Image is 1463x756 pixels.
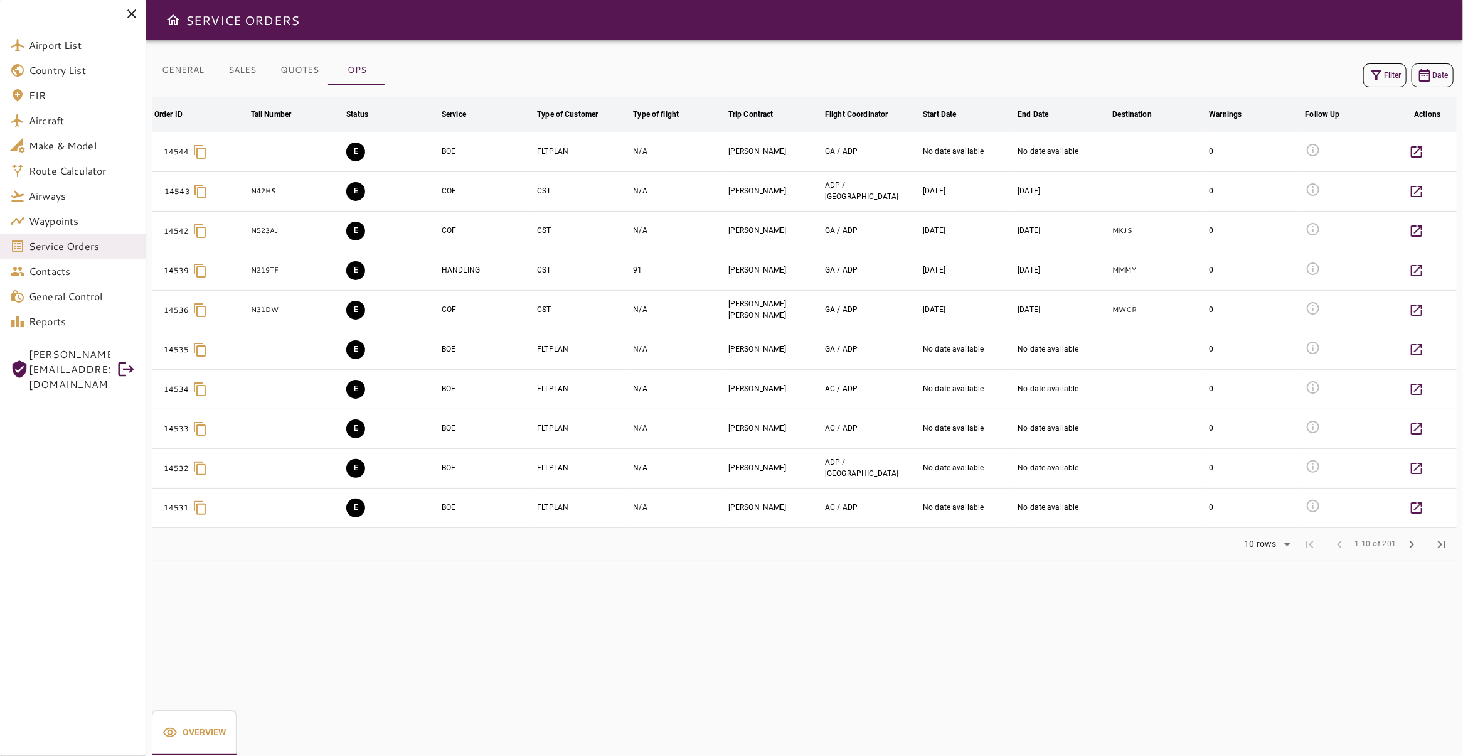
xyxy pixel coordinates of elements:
[923,107,972,122] span: Start Date
[442,107,482,122] span: Service
[920,290,1015,330] td: [DATE]
[439,251,535,290] td: HANDLING
[1412,63,1454,87] button: Date
[152,710,237,755] div: basic tabs example
[726,369,822,409] td: [PERSON_NAME]
[631,448,726,488] td: N/A
[1402,374,1432,404] button: Details
[825,107,888,122] div: Flight Coordinator
[920,330,1015,369] td: No date available
[29,213,136,229] span: Waypoints
[1210,344,1301,355] div: 0
[1210,107,1258,122] span: Warnings
[535,488,630,527] td: FLTPLAN
[634,107,696,122] span: Type of flight
[346,419,365,438] button: EXECUTION
[1402,137,1432,167] button: Details
[631,369,726,409] td: N/A
[535,251,630,290] td: CST
[631,409,726,448] td: N/A
[535,211,630,251] td: CST
[920,132,1015,171] td: No date available
[442,107,466,122] div: Service
[164,423,189,435] p: 14533
[346,459,365,478] button: EXECUTION
[535,330,630,369] td: FLTPLAN
[1404,537,1419,552] span: chevron_right
[1210,423,1301,434] div: 0
[439,171,535,211] td: COF
[152,55,214,85] button: GENERAL
[1402,295,1432,325] button: Details
[537,107,614,122] span: Type of Customer
[1113,107,1168,122] span: Destination
[1113,265,1205,276] p: MMMY
[726,448,822,488] td: [PERSON_NAME]
[825,384,918,394] div: ALFREDO CABRERA, ADRIANA DEL POZO
[1402,493,1432,523] button: Details
[1402,453,1432,483] button: Details
[535,132,630,171] td: FLTPLAN
[439,409,535,448] td: BOE
[1402,176,1432,207] button: Details
[346,107,385,122] span: Status
[726,211,822,251] td: [PERSON_NAME]
[920,171,1015,211] td: [DATE]
[154,107,183,122] div: Order ID
[726,330,822,369] td: [PERSON_NAME]
[920,448,1015,488] td: No date available
[631,211,726,251] td: N/A
[164,384,189,395] p: 14534
[825,423,918,434] div: ALFREDO CABRERA, ADRIANA DEL POZO
[923,107,956,122] div: Start Date
[346,499,365,517] button: EXECUTION
[346,301,365,320] button: EXECUTION
[1325,529,1355,559] span: Previous Page
[186,10,299,30] h6: SERVICE ORDERS
[920,369,1015,409] td: No date available
[1015,330,1110,369] td: No date available
[1434,537,1449,552] span: last_page
[29,88,136,103] span: FIR
[29,347,110,392] span: [PERSON_NAME][EMAIL_ADDRESS][DOMAIN_NAME]
[439,132,535,171] td: BOE
[1015,251,1110,290] td: [DATE]
[726,409,822,448] td: [PERSON_NAME]
[825,180,918,202] div: ADRIANA DEL POZO, GERARDO ARGUIJO
[164,225,189,237] p: 14542
[29,63,136,78] span: Country List
[251,186,341,197] p: N42HS
[1402,335,1432,365] button: Details
[439,448,535,488] td: BOE
[346,340,365,359] button: EXECUTION
[825,107,904,122] span: Flight Coordinator
[631,132,726,171] td: N/A
[1355,538,1396,551] span: 1-10 of 201
[1015,409,1110,448] td: No date available
[154,107,199,122] span: Order ID
[346,107,368,122] div: Status
[346,143,365,161] button: EXECUTION
[726,290,822,330] td: [PERSON_NAME] [PERSON_NAME]
[1018,107,1065,122] span: End Date
[1210,146,1301,157] div: 0
[214,55,270,85] button: SALES
[1295,529,1325,559] span: First Page
[1210,186,1301,197] div: 0
[29,289,136,304] span: General Control
[152,55,385,85] div: basic tabs example
[164,186,190,197] p: 14543
[29,314,136,329] span: Reports
[1427,529,1457,559] span: Last Page
[1015,290,1110,330] td: [DATE]
[270,55,329,85] button: QUOTES
[1306,107,1356,122] span: Follow Up
[1210,265,1301,276] div: 0
[29,113,136,128] span: Aircraft
[164,502,189,514] p: 14531
[535,409,630,448] td: FLTPLAN
[29,264,136,279] span: Contacts
[1018,107,1048,122] div: End Date
[631,251,726,290] td: 91
[1363,63,1407,87] button: Filter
